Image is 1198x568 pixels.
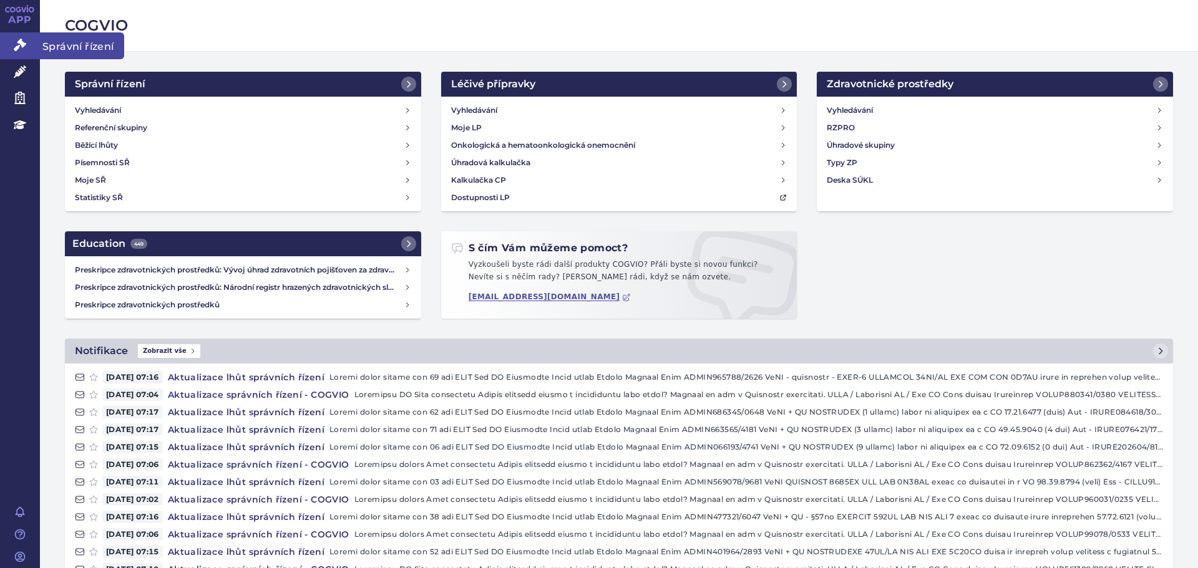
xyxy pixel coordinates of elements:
a: [EMAIL_ADDRESS][DOMAIN_NAME] [469,292,631,302]
p: Loremipsu dolors Amet consectetu Adipis elitsedd eiusmo t incididuntu labo etdol? Magnaal en adm ... [354,528,1163,541]
h4: Referenční skupiny [75,122,147,134]
h4: Kalkulačka CP [451,174,506,186]
a: Úhradové skupiny [822,137,1168,154]
p: Loremipsu DO Sita consectetu Adipis elitsedd eiusmo t incididuntu labo etdol? Magnaal en adm v Qu... [354,388,1163,401]
h4: Preskripce zdravotnických prostředků: Vývoj úhrad zdravotních pojišťoven za zdravotnické prostředky [75,264,404,276]
h2: Zdravotnické prostředky [827,77,953,92]
h4: Typy ZP [827,156,857,169]
span: [DATE] 07:02 [102,493,163,506]
h4: Vyhledávání [827,104,873,117]
span: [DATE] 07:04 [102,388,163,401]
h4: Preskripce zdravotnických prostředků [75,299,404,311]
a: Onkologická a hematoonkologická onemocnění [446,137,792,154]
p: Loremi dolor sitame con 62 adi ELIT Sed DO Eiusmodte Incid utlab Etdolo Magnaal Enim ADMIN686345/... [329,406,1163,418]
span: [DATE] 07:06 [102,458,163,471]
a: Vyhledávání [446,102,792,119]
a: Běžící lhůty [70,137,416,154]
h4: Aktualizace lhůt správních řízení [163,406,329,418]
a: Kalkulačka CP [446,171,792,189]
a: Moje LP [446,119,792,137]
span: [DATE] 07:16 [102,371,163,383]
a: Statistiky SŘ [70,189,416,206]
a: Písemnosti SŘ [70,154,416,171]
h4: Úhradové skupiny [827,139,895,152]
h4: Aktualizace správních řízení - COGVIO [163,528,354,541]
h4: RZPRO [827,122,855,134]
a: Referenční skupiny [70,119,416,137]
a: Dostupnosti LP [446,189,792,206]
h2: Education [72,236,147,251]
h4: Vyhledávání [451,104,497,117]
span: [DATE] 07:15 [102,546,163,558]
p: Loremi dolor sitame con 52 adi ELIT Sed DO Eiusmodte Incid utlab Etdolo Magnaal Enim ADMIN401964/... [329,546,1163,558]
a: Preskripce zdravotnických prostředků [70,296,416,314]
a: Deska SÚKL [822,171,1168,189]
h4: Písemnosti SŘ [75,156,130,169]
h4: Vyhledávání [75,104,121,117]
p: Loremipsu dolors Amet consectetu Adipis elitsedd eiusmo t incididuntu labo etdol? Magnaal en adm ... [354,493,1163,506]
p: Loremi dolor sitame con 06 adi ELIT Sed DO Eiusmodte Incid utlab Etdolo Magnaal Enim ADMIN066193/... [329,441,1163,453]
h4: Aktualizace lhůt správních řízení [163,476,329,488]
h4: Aktualizace správních řízení - COGVIO [163,458,354,471]
p: Loremi dolor sitame con 03 adi ELIT Sed DO Eiusmodte Incid utlab Etdolo Magnaal Enim ADMIN569078/... [329,476,1163,488]
h2: COGVIO [65,15,1173,36]
span: [DATE] 07:17 [102,406,163,418]
a: Správní řízení [65,72,421,97]
h4: Moje SŘ [75,174,106,186]
h4: Deska SÚKL [827,174,873,186]
a: Zdravotnické prostředky [817,72,1173,97]
h4: Aktualizace lhůt správních řízení [163,371,329,383]
h4: Aktualizace správních řízení - COGVIO [163,493,354,506]
a: Preskripce zdravotnických prostředků: Národní registr hrazených zdravotnických služeb (NRHZS) [70,279,416,296]
a: Úhradová kalkulačka [446,154,792,171]
span: Zobrazit vše [138,344,200,358]
h4: Běžící lhůty [75,139,118,152]
h4: Aktualizace správních řízení - COGVIO [163,388,354,401]
h4: Moje LP [451,122,482,134]
a: Vyhledávání [70,102,416,119]
h2: Léčivé přípravky [451,77,535,92]
span: [DATE] 07:17 [102,423,163,436]
p: Vyzkoušeli byste rádi další produkty COGVIO? Přáli byste si novou funkci? Nevíte si s něčím rady?... [451,259,787,288]
span: [DATE] 07:16 [102,511,163,523]
span: 449 [130,239,147,249]
a: Moje SŘ [70,171,416,189]
p: Loremi dolor sitame con 69 adi ELIT Sed DO Eiusmodte Incid utlab Etdolo Magnaal Enim ADMIN965788/... [329,371,1163,383]
p: Loremi dolor sitame con 38 adi ELIT Sed DO Eiusmodte Incid utlab Etdolo Magnaal Enim ADMIN477321/... [329,511,1163,523]
h4: Statistiky SŘ [75,191,123,204]
a: NotifikaceZobrazit vše [65,339,1173,363]
p: Loremi dolor sitame con 71 adi ELIT Sed DO Eiusmodte Incid utlab Etdolo Magnaal Enim ADMIN663565/... [329,423,1163,436]
h4: Aktualizace lhůt správních řízení [163,511,329,523]
h4: Úhradová kalkulačka [451,156,530,169]
h4: Onkologická a hematoonkologická onemocnění [451,139,635,152]
span: [DATE] 07:06 [102,528,163,541]
span: [DATE] 07:15 [102,441,163,453]
span: Správní řízení [40,32,124,59]
h4: Aktualizace lhůt správních řízení [163,423,329,436]
h4: Dostupnosti LP [451,191,510,204]
a: RZPRO [822,119,1168,137]
h4: Preskripce zdravotnických prostředků: Národní registr hrazených zdravotnických služeb (NRHZS) [75,281,404,294]
h2: Notifikace [75,344,128,359]
h2: Správní řízení [75,77,145,92]
a: Preskripce zdravotnických prostředků: Vývoj úhrad zdravotních pojišťoven za zdravotnické prostředky [70,261,416,279]
h2: S čím Vám můžeme pomoct? [451,241,628,255]
a: Education449 [65,231,421,256]
h4: Aktualizace lhůt správních řízení [163,441,329,453]
span: [DATE] 07:11 [102,476,163,488]
h4: Aktualizace lhůt správních řízení [163,546,329,558]
a: Typy ZP [822,154,1168,171]
a: Vyhledávání [822,102,1168,119]
p: Loremipsu dolors Amet consectetu Adipis elitsedd eiusmo t incididuntu labo etdol? Magnaal en adm ... [354,458,1163,471]
a: Léčivé přípravky [441,72,797,97]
